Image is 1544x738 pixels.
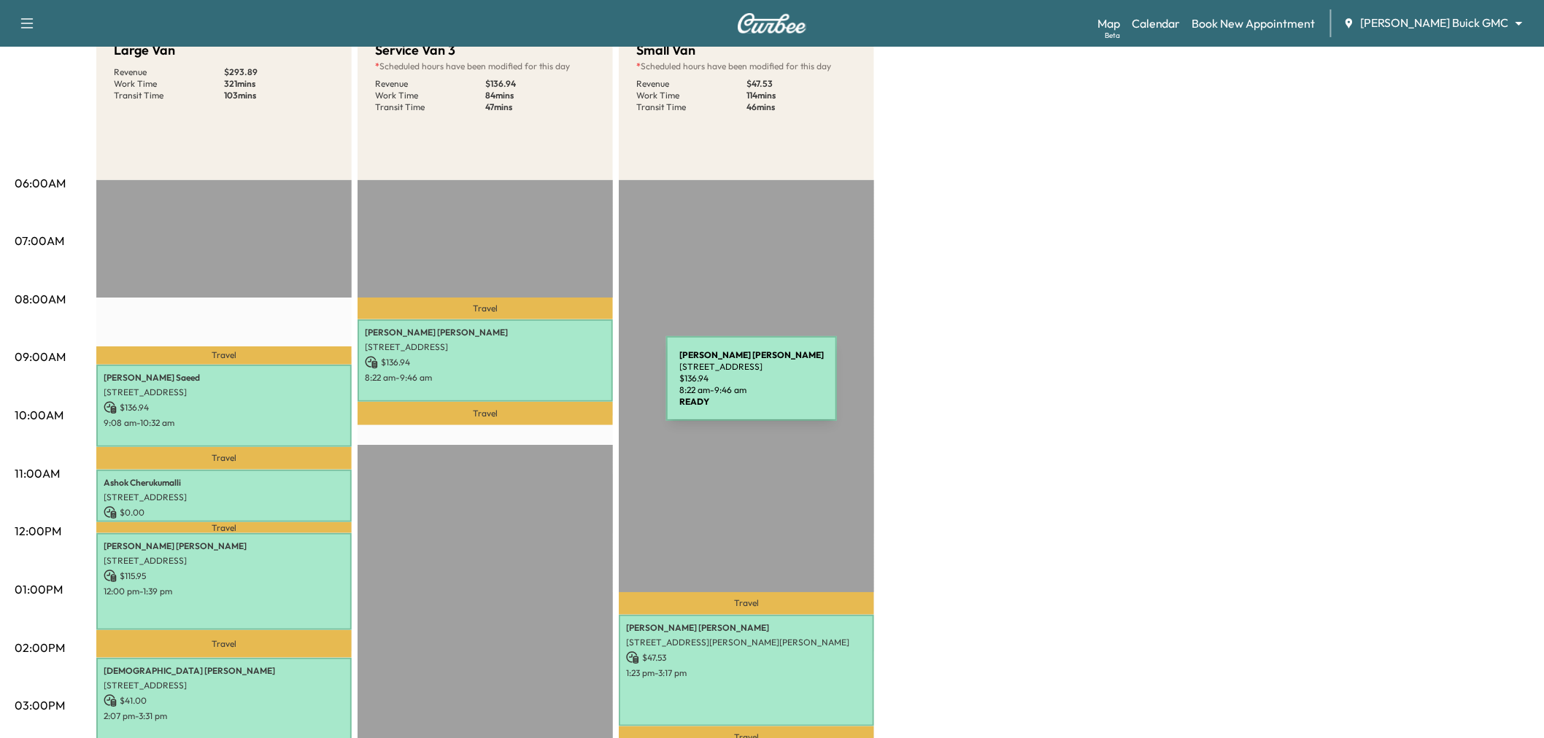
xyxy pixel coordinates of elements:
[104,387,344,398] p: [STREET_ADDRESS]
[626,651,867,664] p: $ 47.53
[104,417,344,429] p: 9:08 am - 10:32 am
[15,174,66,192] p: 06:00AM
[375,90,485,101] p: Work Time
[104,492,344,503] p: [STREET_ADDRESS]
[15,522,61,540] p: 12:00PM
[96,630,352,658] p: Travel
[104,710,344,722] p: 2:07 pm - 3:31 pm
[1097,15,1120,32] a: MapBeta
[365,372,606,384] p: 8:22 am - 9:46 am
[485,78,595,90] p: $ 136.94
[619,592,874,615] p: Travel
[626,637,867,648] p: [STREET_ADDRESS][PERSON_NAME][PERSON_NAME]
[96,447,352,470] p: Travel
[104,570,344,583] p: $ 115.95
[746,78,857,90] p: $ 47.53
[365,327,606,338] p: [PERSON_NAME] [PERSON_NAME]
[636,90,746,101] p: Work Time
[636,101,746,113] p: Transit Time
[636,40,695,61] h5: Small Van
[485,90,595,101] p: 84 mins
[224,78,334,90] p: 321 mins
[375,78,485,90] p: Revenue
[358,298,613,319] p: Travel
[15,639,65,656] p: 02:00PM
[15,406,63,424] p: 10:00AM
[1105,30,1120,41] div: Beta
[746,101,857,113] p: 46 mins
[626,622,867,634] p: [PERSON_NAME] [PERSON_NAME]
[104,555,344,567] p: [STREET_ADDRESS]
[15,232,64,249] p: 07:00AM
[224,66,334,78] p: $ 293.89
[636,61,857,72] p: Scheduled hours have been modified for this day
[365,341,606,353] p: [STREET_ADDRESS]
[114,40,175,61] h5: Large Van
[15,696,65,714] p: 03:00PM
[485,101,595,113] p: 47 mins
[15,348,66,365] p: 09:00AM
[224,90,334,101] p: 103 mins
[114,78,224,90] p: Work Time
[1361,15,1509,31] span: [PERSON_NAME] Buick GMC
[365,356,606,369] p: $ 136.94
[15,290,66,308] p: 08:00AM
[636,78,746,90] p: Revenue
[375,61,595,72] p: Scheduled hours have been modified for this day
[375,40,455,61] h5: Service Van 3
[114,90,224,101] p: Transit Time
[15,465,60,482] p: 11:00AM
[358,402,613,425] p: Travel
[104,372,344,384] p: [PERSON_NAME] Saeed
[104,694,344,707] p: $ 41.00
[104,540,344,552] p: [PERSON_NAME] [PERSON_NAME]
[1192,15,1316,32] a: Book New Appointment
[104,586,344,597] p: 12:00 pm - 1:39 pm
[737,13,807,34] img: Curbee Logo
[15,580,63,598] p: 01:00PM
[104,401,344,414] p: $ 136.94
[1132,15,1181,32] a: Calendar
[104,477,344,489] p: Ashok Cherukumalli
[746,90,857,101] p: 114 mins
[626,667,867,679] p: 1:23 pm - 3:17 pm
[96,522,352,533] p: Travel
[96,346,352,364] p: Travel
[104,680,344,691] p: [STREET_ADDRESS]
[114,66,224,78] p: Revenue
[104,665,344,677] p: [DEMOGRAPHIC_DATA] [PERSON_NAME]
[104,506,344,519] p: $ 0.00
[375,101,485,113] p: Transit Time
